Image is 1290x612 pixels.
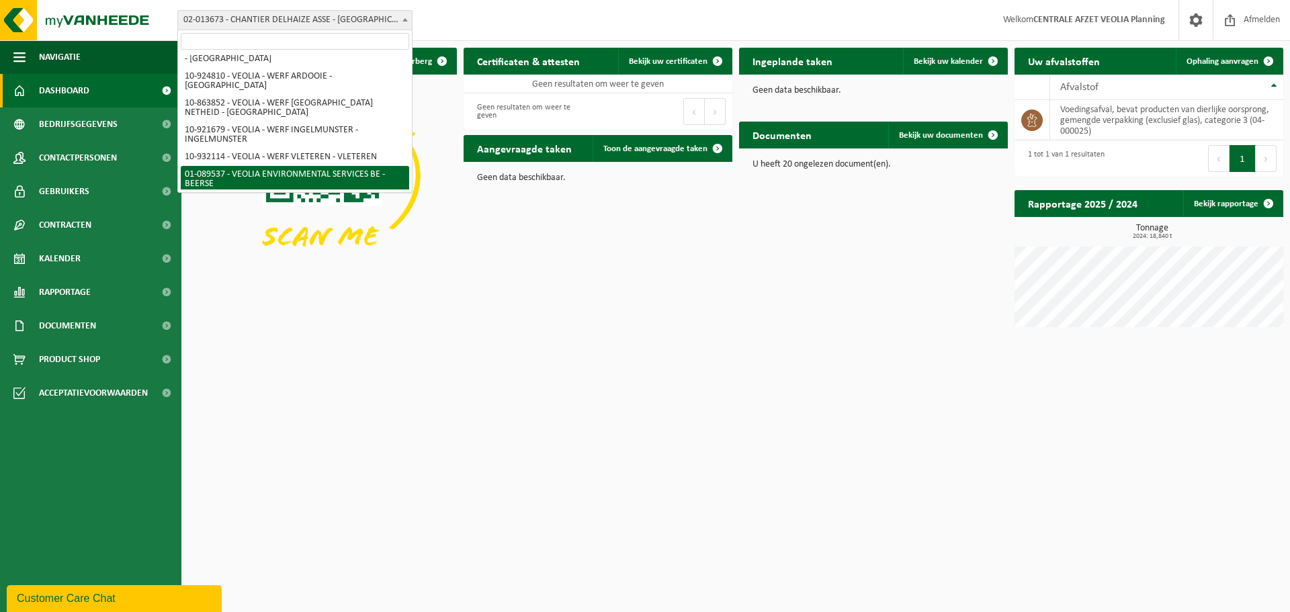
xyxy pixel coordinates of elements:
span: Verberg [402,57,432,66]
button: Next [1256,145,1277,172]
div: 1 tot 1 van 1 resultaten [1021,144,1105,173]
button: Next [705,98,726,125]
li: 10-924810 - VEOLIA - WERF ARDOOIE - [GEOGRAPHIC_DATA] [181,68,409,95]
span: Product Shop [39,343,100,376]
span: Toon de aangevraagde taken [603,144,707,153]
span: Bekijk uw documenten [899,131,983,140]
td: Geen resultaten om weer te geven [464,75,732,93]
span: Afvalstof [1060,82,1099,93]
a: Bekijk uw certificaten [618,48,731,75]
span: Bedrijfsgegevens [39,107,118,141]
a: Bekijk uw documenten [888,122,1006,148]
span: Gebruikers [39,175,89,208]
span: Navigatie [39,40,81,74]
h2: Ingeplande taken [739,48,846,74]
span: Contracten [39,208,91,242]
p: U heeft 20 ongelezen document(en). [752,160,994,169]
span: 2024: 18,840 t [1021,233,1283,240]
span: Documenten [39,309,96,343]
a: Bekijk uw kalender [903,48,1006,75]
li: 10-921679 - VEOLIA - WERF INGELMUNSTER - INGELMUNSTER [181,122,409,148]
a: Ophaling aanvragen [1176,48,1282,75]
li: 10-932114 - VEOLIA - WERF VLETEREN - VLETEREN [181,148,409,166]
a: Bekijk rapportage [1183,190,1282,217]
span: Bekijk uw certificaten [629,57,707,66]
h2: Aangevraagde taken [464,135,585,161]
a: Toon de aangevraagde taken [593,135,731,162]
span: Acceptatievoorwaarden [39,376,148,410]
h2: Certificaten & attesten [464,48,593,74]
li: 10-863852 - VEOLIA - WERF [GEOGRAPHIC_DATA] NETHEID - [GEOGRAPHIC_DATA] [181,95,409,122]
button: Previous [1208,145,1230,172]
h2: Documenten [739,122,825,148]
strong: CENTRALE AFZET VEOLIA Planning [1033,15,1165,25]
span: Dashboard [39,74,89,107]
span: Kalender [39,242,81,275]
iframe: chat widget [7,582,224,612]
div: Geen resultaten om weer te geven [470,97,591,126]
button: Verberg [392,48,456,75]
span: Contactpersonen [39,141,117,175]
span: Rapportage [39,275,91,309]
span: Bekijk uw kalender [914,57,983,66]
h2: Rapportage 2025 / 2024 [1015,190,1151,216]
h3: Tonnage [1021,224,1283,240]
p: Geen data beschikbaar. [477,173,719,183]
h2: Uw afvalstoffen [1015,48,1113,74]
button: Previous [683,98,705,125]
span: 02-013673 - CHANTIER DELHAIZE ASSE - VEOLIA - ASSE [178,11,412,30]
p: Geen data beschikbaar. [752,86,994,95]
span: 02-013673 - CHANTIER DELHAIZE ASSE - VEOLIA - ASSE [177,10,413,30]
button: 1 [1230,145,1256,172]
td: voedingsafval, bevat producten van dierlijke oorsprong, gemengde verpakking (exclusief glas), cat... [1050,100,1283,140]
li: 01-089537 - VEOLIA ENVIRONMENTAL SERVICES BE - BEERSE [181,166,409,193]
span: Ophaling aanvragen [1187,57,1258,66]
